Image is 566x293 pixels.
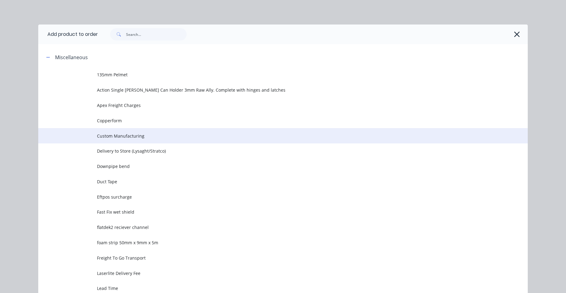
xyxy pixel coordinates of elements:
span: Lead Time [97,285,441,291]
span: Delivery to Store (Lysaght/Stratco) [97,148,441,154]
div: Miscellaneous [55,54,88,61]
span: 135mm Pelmet [97,71,441,78]
div: Add product to order [38,25,98,44]
span: flatdek2 reciever channel [97,224,441,230]
span: foam strip 50mm x 9mm x 5m [97,239,441,246]
span: Custom Manufacturing [97,133,441,139]
span: Fast Fix wet shield [97,209,441,215]
span: Copperform [97,117,441,124]
span: Action Single [PERSON_NAME] Can Holder 3mm Raw Ally. Complete with hinges and latches [97,87,441,93]
span: Freight To Go Transport [97,255,441,261]
span: Laserlite Delivery Fee [97,270,441,276]
span: Downpipe bend [97,163,441,169]
span: Apex Freight Charges [97,102,441,108]
span: Eftpos surcharge [97,194,441,200]
span: Duct Tape [97,178,441,185]
input: Search... [126,28,187,40]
